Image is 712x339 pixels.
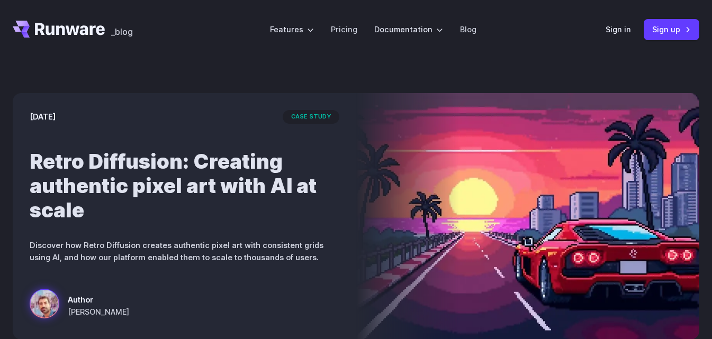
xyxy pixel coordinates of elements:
[13,21,105,38] a: Go to /
[606,23,631,35] a: Sign in
[111,21,133,38] a: _blog
[30,111,56,123] time: [DATE]
[111,28,133,36] span: _blog
[283,110,339,124] span: case study
[460,23,476,35] a: Blog
[270,23,314,35] label: Features
[68,306,129,318] span: [PERSON_NAME]
[68,294,129,306] span: Author
[331,23,357,35] a: Pricing
[30,149,339,222] h1: Retro Diffusion: Creating authentic pixel art with AI at scale
[30,289,129,323] a: a red sports car on a futuristic highway with a sunset and city skyline in the background, styled...
[374,23,443,35] label: Documentation
[30,239,339,263] p: Discover how Retro Diffusion creates authentic pixel art with consistent grids using AI, and how ...
[644,19,699,40] a: Sign up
